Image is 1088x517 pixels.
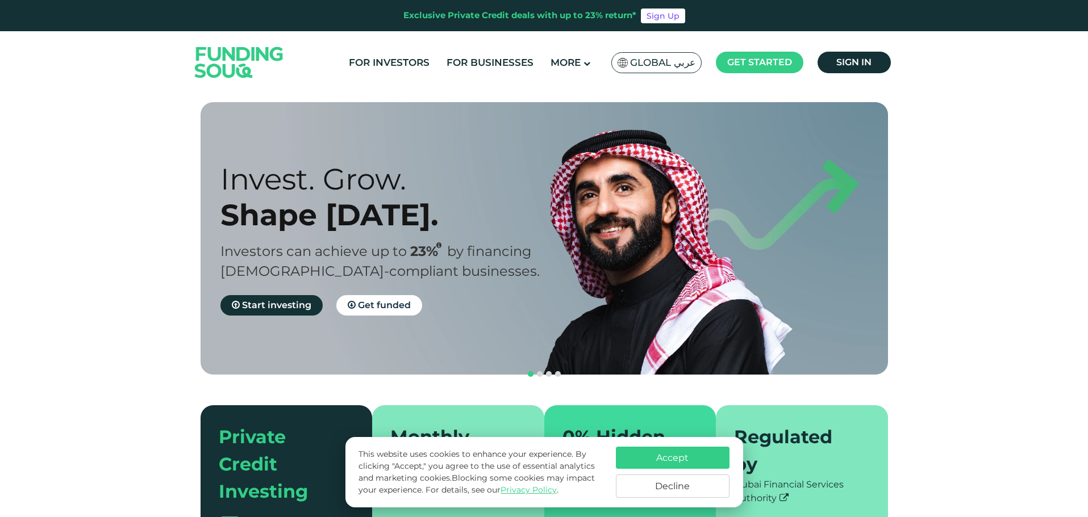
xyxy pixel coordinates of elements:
button: navigation [526,369,535,379]
span: Blocking some cookies may impact your experience. [359,473,595,495]
a: Sign Up [641,9,685,23]
div: Private Credit Investing [219,423,341,505]
button: navigation [544,369,553,379]
div: Monthly repayments [390,423,512,478]
div: Exclusive Private Credit deals with up to 23% return* [403,9,636,22]
button: Decline [616,474,729,498]
div: Shape [DATE]. [220,197,564,233]
i: 23% IRR (expected) ~ 15% Net yield (expected) [436,242,441,249]
div: Dubai Financial Services Authority [734,478,870,505]
div: 0% Hidden Fees [562,423,685,478]
a: For Investors [346,53,432,72]
p: This website uses cookies to enhance your experience. By clicking "Accept," you agree to the use ... [359,448,604,496]
button: navigation [535,369,544,379]
span: 23% [410,243,447,259]
a: Get funded [336,295,422,316]
span: Start investing [242,300,311,310]
a: For Businesses [444,53,536,72]
span: Get started [727,57,792,68]
button: Accept [616,447,729,469]
a: Sign in [818,52,891,73]
img: Logo [184,33,295,91]
img: SA Flag [618,58,628,68]
div: Invest. Grow. [220,161,564,197]
span: Sign in [836,57,872,68]
span: For details, see our . [426,485,558,495]
span: Global عربي [630,56,695,69]
span: Get funded [358,300,411,310]
div: Regulated by [734,423,856,478]
button: navigation [553,369,562,379]
a: Start investing [220,295,323,316]
span: Investors can achieve up to [220,243,407,259]
span: More [551,57,581,68]
a: Privacy Policy [501,485,557,495]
